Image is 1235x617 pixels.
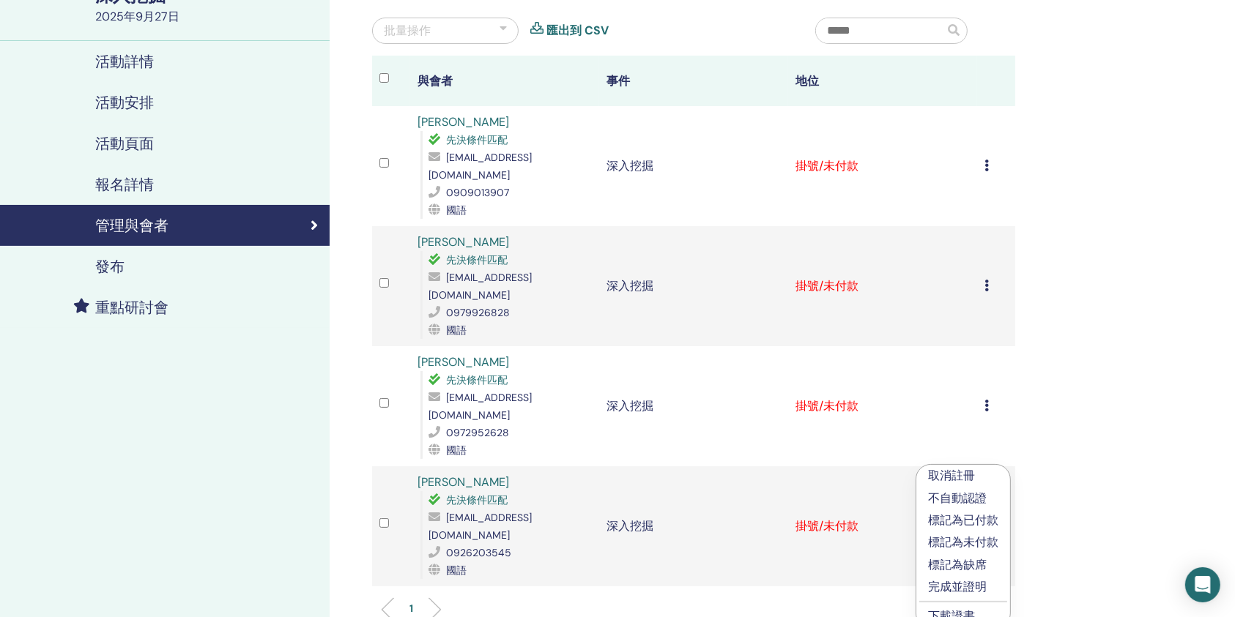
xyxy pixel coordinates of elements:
font: 國語 [446,324,467,337]
font: 深入挖掘 [607,518,653,534]
font: 先決條件匹配 [446,373,508,386]
font: 發布 [95,257,125,276]
font: 國語 [446,444,467,457]
font: 國語 [446,203,467,217]
font: [EMAIL_ADDRESS][DOMAIN_NAME] [429,511,532,542]
font: 2025年9月27日 [95,9,179,24]
font: 不自動認證 [928,490,987,506]
a: [PERSON_NAME] [418,234,509,250]
a: [PERSON_NAME] [418,474,509,490]
font: 完成並證明 [928,579,987,594]
font: 標記為缺席 [928,557,987,572]
font: 先決條件匹配 [446,133,508,146]
font: 重點研討會 [95,298,168,317]
font: 國語 [446,564,467,577]
font: 標記為已付款 [928,512,998,528]
font: 管理與會者 [95,216,168,235]
font: 0926203545 [446,546,511,559]
font: 報名詳情 [95,175,154,194]
font: 批量操作 [384,23,431,38]
font: 深入挖掘 [607,278,653,293]
font: 深入挖掘 [607,158,653,173]
font: 深入挖掘 [607,398,653,414]
font: 先決條件匹配 [446,493,508,506]
font: 1 [409,602,413,615]
font: 0909013907 [446,186,509,199]
font: [EMAIL_ADDRESS][DOMAIN_NAME] [429,151,532,182]
font: [EMAIL_ADDRESS][DOMAIN_NAME] [429,271,532,302]
font: 活動頁面 [95,134,154,153]
font: 標記為未付款 [928,534,998,550]
font: 0979926828 [446,306,510,319]
font: 匯出到 CSV [546,23,609,38]
font: [EMAIL_ADDRESS][DOMAIN_NAME] [429,391,532,422]
div: 開啟 Intercom Messenger [1185,567,1220,602]
a: [PERSON_NAME] [418,114,509,130]
a: 匯出到 CSV [546,22,609,40]
font: 0972952628 [446,426,509,439]
font: 取消註冊 [928,468,975,483]
font: 與會者 [418,73,453,89]
font: 先決條件匹配 [446,253,508,266]
font: 地位 [795,73,819,89]
font: 活動詳情 [95,52,154,71]
font: 事件 [607,73,630,89]
a: [PERSON_NAME] [418,354,509,370]
font: 活動安排 [95,93,154,112]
